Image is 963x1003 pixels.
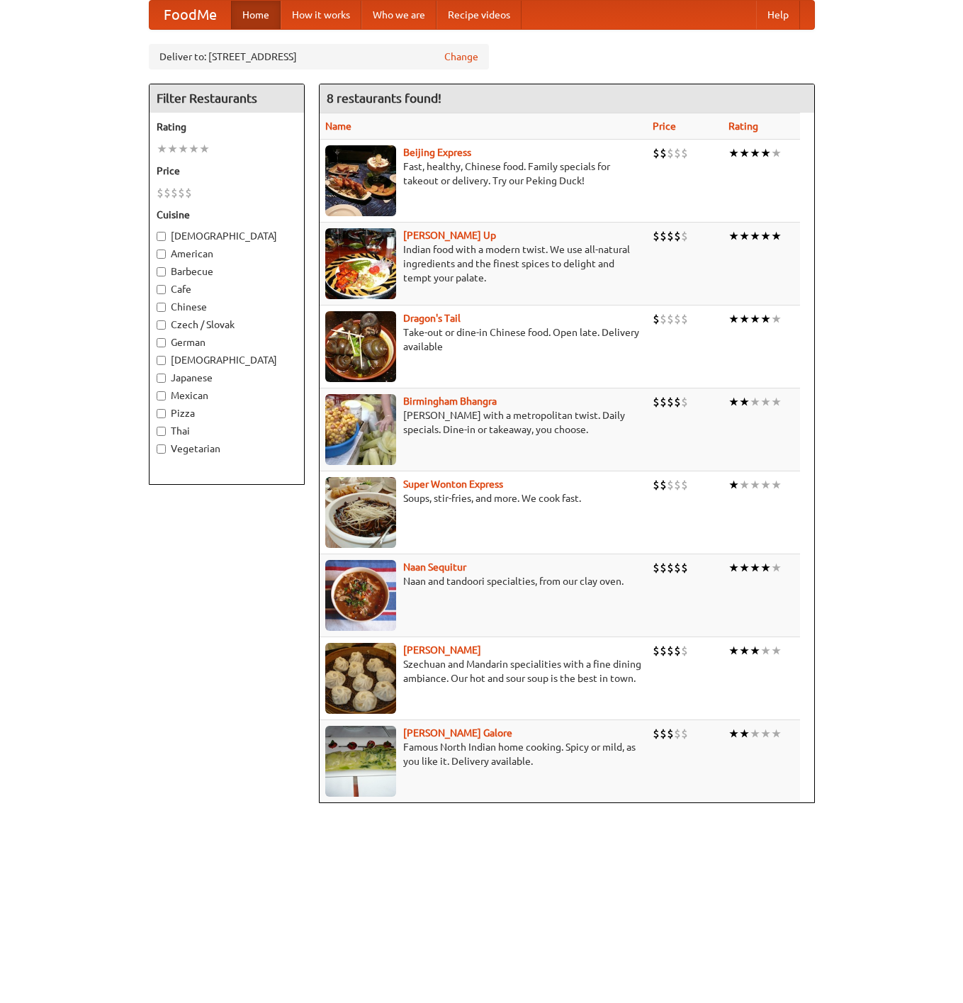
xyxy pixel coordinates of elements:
[157,391,166,400] input: Mexican
[760,311,771,327] li: ★
[325,121,351,132] a: Name
[157,356,166,365] input: [DEMOGRAPHIC_DATA]
[325,643,396,714] img: shandong.jpg
[667,726,674,741] li: $
[157,371,297,385] label: Japanese
[150,1,231,29] a: FoodMe
[325,408,642,437] p: [PERSON_NAME] with a metropolitan twist. Daily specials. Dine-in or takeaway, you choose.
[157,285,166,294] input: Cafe
[739,394,750,410] li: ★
[674,643,681,659] li: $
[653,477,660,493] li: $
[403,396,497,407] a: Birmingham Bhangra
[437,1,522,29] a: Recipe videos
[660,643,667,659] li: $
[660,145,667,161] li: $
[361,1,437,29] a: Who we are
[728,145,739,161] li: ★
[739,228,750,244] li: ★
[760,560,771,576] li: ★
[199,141,210,157] li: ★
[681,560,688,576] li: $
[178,141,188,157] li: ★
[728,311,739,327] li: ★
[403,478,503,490] b: Super Wonton Express
[403,230,496,241] b: [PERSON_NAME] Up
[674,477,681,493] li: $
[681,643,688,659] li: $
[157,250,166,259] input: American
[157,374,166,383] input: Japanese
[760,394,771,410] li: ★
[750,145,760,161] li: ★
[739,643,750,659] li: ★
[674,145,681,161] li: $
[653,145,660,161] li: $
[325,228,396,299] img: curryup.jpg
[674,228,681,244] li: $
[157,444,166,454] input: Vegetarian
[760,145,771,161] li: ★
[157,303,166,312] input: Chinese
[325,311,396,382] img: dragon.jpg
[653,228,660,244] li: $
[681,726,688,741] li: $
[325,657,642,685] p: Szechuan and Mandarin specialities with a fine dining ambiance. Our hot and sour soup is the best...
[739,477,750,493] li: ★
[157,338,166,347] input: German
[667,311,674,327] li: $
[157,264,297,279] label: Barbecue
[728,643,739,659] li: ★
[188,141,199,157] li: ★
[750,394,760,410] li: ★
[157,208,297,222] h5: Cuisine
[674,560,681,576] li: $
[750,477,760,493] li: ★
[728,121,758,132] a: Rating
[403,313,461,324] a: Dragon's Tail
[157,229,297,243] label: [DEMOGRAPHIC_DATA]
[403,644,481,656] a: [PERSON_NAME]
[739,560,750,576] li: ★
[681,394,688,410] li: $
[771,311,782,327] li: ★
[403,727,512,739] a: [PERSON_NAME] Galore
[674,311,681,327] li: $
[653,394,660,410] li: $
[157,320,166,330] input: Czech / Slovak
[653,726,660,741] li: $
[325,740,642,768] p: Famous North Indian home cooking. Spicy or mild, as you like it. Delivery available.
[653,121,676,132] a: Price
[157,247,297,261] label: American
[157,185,164,201] li: $
[750,643,760,659] li: ★
[327,91,441,105] ng-pluralize: 8 restaurants found!
[660,477,667,493] li: $
[403,561,466,573] a: Naan Sequitur
[325,491,642,505] p: Soups, stir-fries, and more. We cook fast.
[750,311,760,327] li: ★
[750,560,760,576] li: ★
[771,560,782,576] li: ★
[739,311,750,327] li: ★
[157,318,297,332] label: Czech / Slovak
[403,147,471,158] a: Beijing Express
[771,477,782,493] li: ★
[325,145,396,216] img: beijing.jpg
[728,477,739,493] li: ★
[325,560,396,631] img: naansequitur.jpg
[760,228,771,244] li: ★
[231,1,281,29] a: Home
[444,50,478,64] a: Change
[760,477,771,493] li: ★
[681,311,688,327] li: $
[325,726,396,797] img: currygalore.jpg
[674,394,681,410] li: $
[157,409,166,418] input: Pizza
[681,145,688,161] li: $
[157,232,166,241] input: [DEMOGRAPHIC_DATA]
[157,120,297,134] h5: Rating
[667,477,674,493] li: $
[728,394,739,410] li: ★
